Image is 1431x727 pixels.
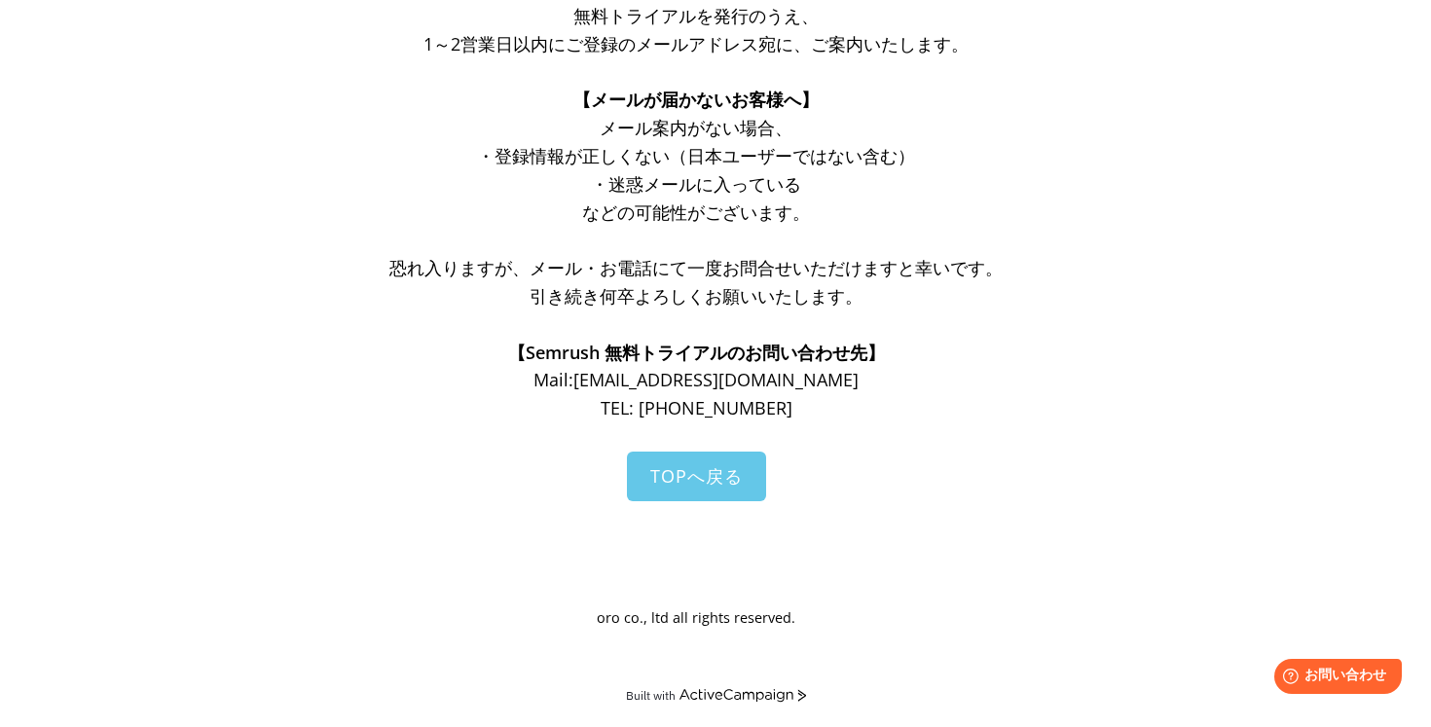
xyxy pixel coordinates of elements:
span: Mail: [EMAIL_ADDRESS][DOMAIN_NAME] [533,368,859,391]
div: Built with [626,688,676,703]
span: 【Semrush 無料トライアルのお問い合わせ先】 [508,341,885,364]
iframe: Help widget launcher [1258,651,1410,706]
span: ・迷惑メールに入っている [591,172,801,196]
span: 1～2営業日以内にご登録のメールアドレス宛に、ご案内いたします。 [423,32,969,55]
span: 引き続き何卒よろしくお願いいたします。 [530,284,862,308]
span: 恐れ入りますが、メール・お電話にて一度お問合せいただけますと幸いです。 [389,256,1003,279]
span: TEL: [PHONE_NUMBER] [601,396,792,419]
span: などの可能性がございます。 [582,200,810,224]
a: TOPへ戻る [627,452,766,501]
span: 【メールが届かないお客様へ】 [573,88,819,111]
span: 無料トライアルを発行のうえ、 [573,4,819,27]
span: メール案内がない場合、 [600,116,792,139]
span: oro co., ltd all rights reserved. [597,608,795,627]
span: TOPへ戻る [650,464,743,488]
span: ・登録情報が正しくない（日本ユーザーではない含む） [477,144,915,167]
